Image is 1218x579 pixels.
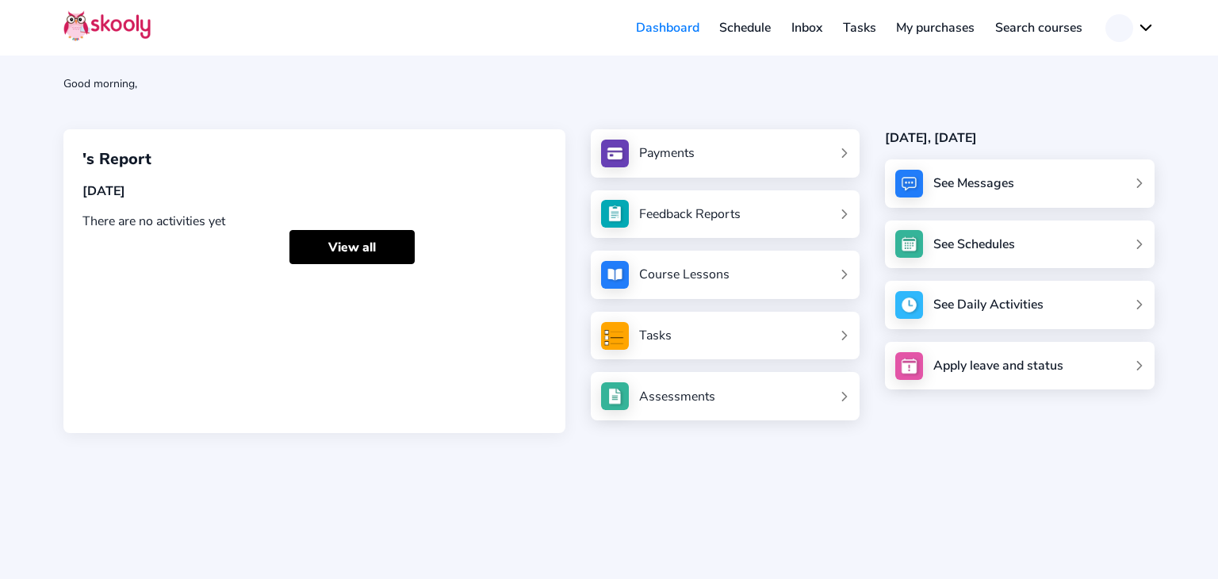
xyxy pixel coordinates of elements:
a: My purchases [886,15,985,40]
div: See Daily Activities [933,296,1044,313]
div: Apply leave and status [933,357,1063,374]
a: Tasks [601,322,850,350]
div: Feedback Reports [639,205,741,223]
img: schedule.jpg [895,230,923,258]
div: See Schedules [933,236,1015,253]
div: [DATE], [DATE] [885,129,1155,147]
img: messages.jpg [895,170,923,197]
a: Tasks [833,15,887,40]
a: See Daily Activities [885,281,1155,329]
a: Assessments [601,382,850,410]
button: chevron down outline [1105,14,1155,42]
a: Course Lessons [601,261,850,289]
div: Good morning, [63,76,1155,91]
img: courses.jpg [601,261,629,289]
div: See Messages [933,174,1014,192]
div: Assessments [639,388,715,405]
img: payments.jpg [601,140,629,167]
div: [DATE] [82,182,546,200]
a: Dashboard [626,15,710,40]
a: View all [289,230,415,264]
div: Tasks [639,327,672,344]
a: See Schedules [885,220,1155,269]
img: see_atten.jpg [601,200,629,228]
img: apply_leave.jpg [895,352,923,380]
span: 's Report [82,148,151,170]
a: Schedule [710,15,782,40]
div: There are no activities yet [82,213,546,230]
img: assessments.jpg [601,382,629,410]
div: Payments [639,144,695,162]
div: Course Lessons [639,266,730,283]
a: Inbox [781,15,833,40]
a: Apply leave and status [885,342,1155,390]
a: Search courses [985,15,1093,40]
a: Payments [601,140,850,167]
a: Feedback Reports [601,200,850,228]
img: Skooly [63,10,151,41]
img: tasksForMpWeb.png [601,322,629,350]
img: activity.jpg [895,291,923,319]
